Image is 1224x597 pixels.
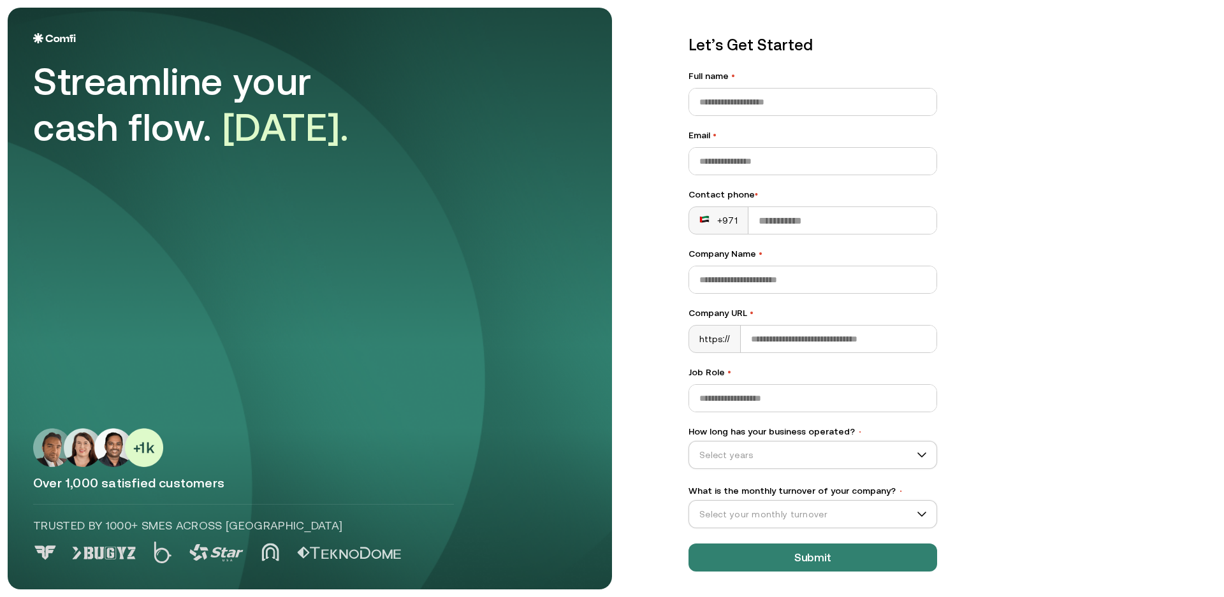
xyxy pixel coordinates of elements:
label: What is the monthly turnover of your company? [688,484,937,498]
div: Streamline your cash flow. [33,59,390,150]
div: +971 [699,214,738,227]
span: • [713,130,717,140]
span: [DATE]. [222,105,349,149]
img: Logo 5 [297,547,401,559]
p: Let’s Get Started [688,34,937,57]
label: How long has your business operated? [688,425,937,438]
img: Logo 0 [33,545,57,560]
label: Email [688,129,937,142]
img: Logo 4 [261,543,279,561]
span: • [857,428,863,436]
img: Logo 1 [72,547,136,559]
span: • [898,487,903,496]
label: Job Role [688,366,937,379]
div: https:// [689,326,741,352]
p: Over 1,000 satisfied customers [33,475,586,491]
span: • [731,71,735,81]
button: Submit [688,543,937,572]
label: Company URL [688,306,937,320]
span: • [750,308,754,318]
div: Contact phone [688,188,937,201]
span: • [759,248,762,259]
span: • [755,189,758,199]
img: Logo 3 [189,544,244,561]
p: Trusted by 1000+ SMEs across [GEOGRAPHIC_DATA] [33,517,454,534]
label: Company Name [688,247,937,261]
img: Logo [33,33,76,43]
span: • [727,367,731,377]
label: Full name [688,69,937,83]
img: Logo 2 [154,542,171,563]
